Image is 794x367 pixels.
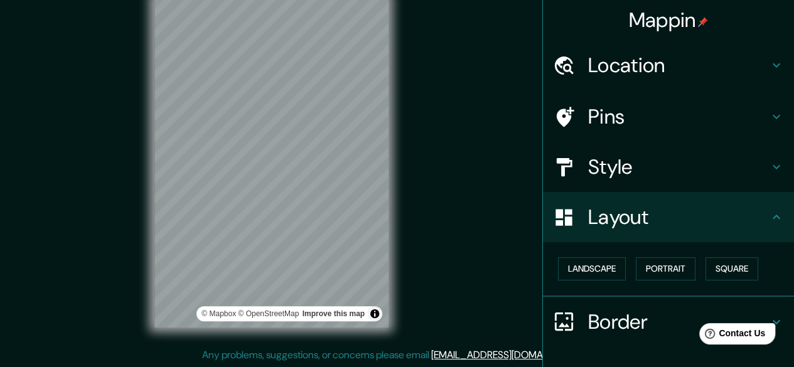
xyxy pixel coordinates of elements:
a: Mapbox [201,309,236,318]
button: Square [705,257,758,280]
div: Location [543,40,794,90]
iframe: Help widget launcher [682,318,780,353]
a: OpenStreetMap [238,309,299,318]
img: pin-icon.png [698,17,708,27]
button: Portrait [636,257,695,280]
a: [EMAIL_ADDRESS][DOMAIN_NAME] [431,348,586,361]
button: Toggle attribution [367,306,382,321]
div: Border [543,297,794,347]
p: Any problems, suggestions, or concerns please email . [202,348,588,363]
button: Landscape [558,257,626,280]
div: Layout [543,192,794,242]
div: Pins [543,92,794,142]
h4: Mappin [629,8,709,33]
h4: Layout [588,205,769,230]
h4: Border [588,309,769,334]
div: Style [543,142,794,192]
a: Map feedback [303,309,365,318]
h4: Style [588,154,769,179]
h4: Pins [588,104,769,129]
h4: Location [588,53,769,78]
